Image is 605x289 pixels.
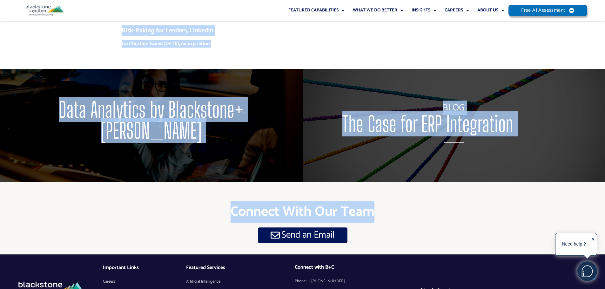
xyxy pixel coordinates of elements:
[578,262,597,281] img: users%2F5SSOSaKfQqXq3cFEnIZRYMEs4ra2%2Fmedia%2Fimages%2F-Bulle%20blanche%20sans%20fond%20%2B%20ma...
[342,114,513,135] span: The Case for ERP Integration
[508,5,587,16] a: Free AI Assessment
[521,8,565,13] span: Free AI Assessment
[186,277,295,286] a: Artificial Intelligence
[103,277,186,286] a: Careers
[295,277,345,286] span: Phone : + [PHONE_NUMBER]
[186,277,220,286] span: Artificial Intelligence
[103,265,186,271] h4: Important Links
[122,41,357,47] h6: Certification Issued [DATE], no expiration
[295,264,421,270] h4: Connect with B+C
[125,203,481,221] h2: Connect with our Team
[40,99,263,141] span: Data Analytics by Blackstone+[PERSON_NAME]
[186,265,295,271] h4: Featured Services
[330,103,578,113] p: BLOG
[27,96,276,144] a: Data Analytics by Blackstone+[PERSON_NAME]
[591,235,595,254] div: ✕
[281,231,335,240] span: Send an Email
[258,227,347,243] a: Send an Email
[330,110,526,138] a: The Case for ERP Integration
[103,277,115,286] span: Careers
[556,234,591,254] div: Need help ?
[122,27,357,35] h4: Risk-Raking for Leaders, LinkedIn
